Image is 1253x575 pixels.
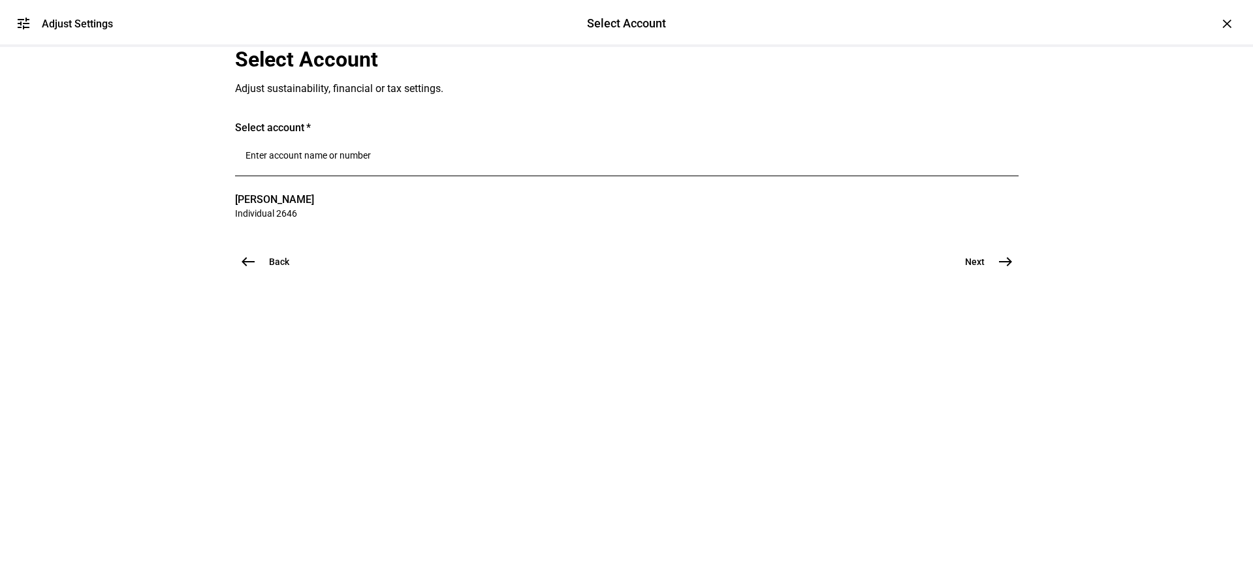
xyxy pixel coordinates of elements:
[1216,13,1237,34] div: ×
[965,255,985,268] span: Next
[235,249,305,275] button: Back
[235,82,823,95] div: Adjust sustainability, financial or tax settings.
[949,249,1019,275] button: Next
[235,192,314,207] span: [PERSON_NAME]
[240,254,256,270] mat-icon: west
[235,121,1019,134] div: Select account
[235,207,314,219] span: Individual 2646
[587,15,666,32] div: Select Account
[235,47,823,72] div: Select Account
[269,255,289,268] span: Back
[42,18,113,30] div: Adjust Settings
[16,16,31,31] mat-icon: tune
[998,254,1013,270] mat-icon: east
[246,150,1008,161] input: Number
